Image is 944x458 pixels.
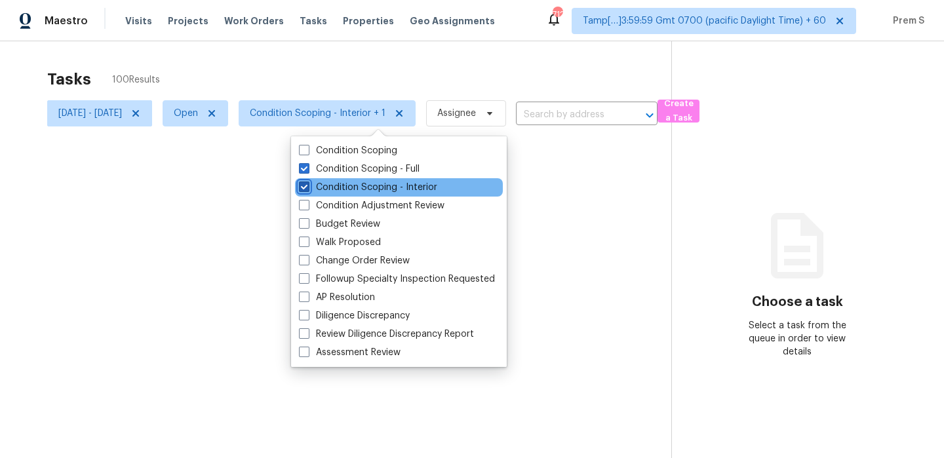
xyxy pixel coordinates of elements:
label: Condition Scoping - Full [299,162,420,176]
label: Condition Scoping [299,144,397,157]
label: Condition Adjustment Review [299,199,444,212]
label: Diligence Discrepancy [299,309,410,322]
label: Condition Scoping - Interior [299,181,437,194]
label: Followup Specialty Inspection Requested [299,273,495,286]
label: Review Diligence Discrepancy Report [299,328,474,341]
label: Change Order Review [299,254,410,267]
div: 712 [553,8,562,21]
label: Assessment Review [299,346,401,359]
label: Walk Proposed [299,236,381,249]
label: AP Resolution [299,291,375,304]
label: Budget Review [299,218,380,231]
